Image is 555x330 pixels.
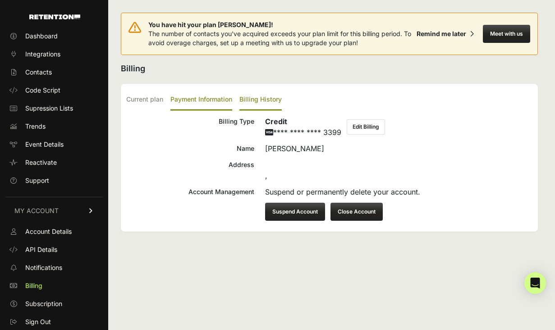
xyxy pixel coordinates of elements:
[148,30,411,46] span: The number of contacts you've acquired exceeds your plan limit for this billing period. To avoid ...
[5,315,103,329] a: Sign Out
[5,242,103,257] a: API Details
[25,245,57,254] span: API Details
[5,65,103,79] a: Contacts
[265,143,532,154] div: [PERSON_NAME]
[126,159,254,181] div: Address
[330,203,383,221] button: Close Account
[5,155,103,170] a: Reactivate
[126,186,254,221] div: Account Management
[5,297,103,311] a: Subscription
[170,89,232,111] label: Payment Information
[5,29,103,43] a: Dashboard
[25,281,42,290] span: Billing
[5,173,103,188] a: Support
[25,299,62,308] span: Subscription
[524,272,546,294] div: Open Intercom Messenger
[265,159,532,181] div: ,
[25,50,60,59] span: Integrations
[25,140,64,149] span: Event Details
[239,89,282,111] label: Billing History
[347,119,385,135] button: Edit Billing
[5,260,103,275] a: Notifications
[5,119,103,134] a: Trends
[25,158,57,167] span: Reactivate
[29,14,80,19] img: Retention.com
[5,83,103,98] a: Code Script
[25,227,72,236] span: Account Details
[25,263,62,272] span: Notifications
[5,101,103,116] a: Supression Lists
[25,104,73,113] span: Supression Lists
[417,29,466,38] div: Remind me later
[121,62,538,75] h2: Billing
[126,143,254,154] div: Name
[25,176,49,185] span: Support
[5,224,103,239] a: Account Details
[483,25,530,43] button: Meet with us
[25,317,51,326] span: Sign Out
[265,186,532,221] div: Suspend or permanently delete your account.
[25,122,46,131] span: Trends
[265,116,341,127] h6: Credit
[25,68,52,77] span: Contacts
[5,197,103,224] a: MY ACCOUNT
[25,32,58,41] span: Dashboard
[25,86,60,95] span: Code Script
[413,26,477,42] button: Remind me later
[5,137,103,152] a: Event Details
[126,116,254,138] div: Billing Type
[5,47,103,61] a: Integrations
[148,20,413,29] span: You have hit your plan [PERSON_NAME]!
[126,89,163,111] label: Current plan
[5,279,103,293] a: Billing
[265,203,325,221] button: Suspend Account
[14,206,59,215] span: MY ACCOUNT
